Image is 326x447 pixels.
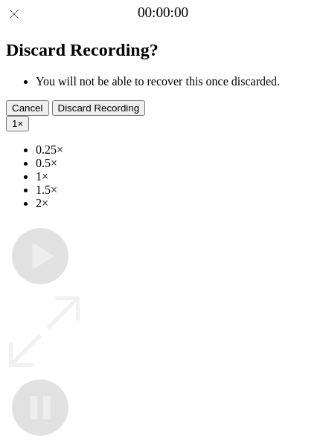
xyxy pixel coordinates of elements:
[6,116,29,131] button: 1×
[6,40,320,60] h2: Discard Recording?
[36,75,320,88] li: You will not be able to recover this once discarded.
[36,157,320,170] li: 0.5×
[12,118,17,129] span: 1
[36,197,320,210] li: 2×
[36,170,320,183] li: 1×
[36,183,320,197] li: 1.5×
[138,4,188,21] a: 00:00:00
[52,100,146,116] button: Discard Recording
[6,100,49,116] button: Cancel
[36,143,320,157] li: 0.25×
